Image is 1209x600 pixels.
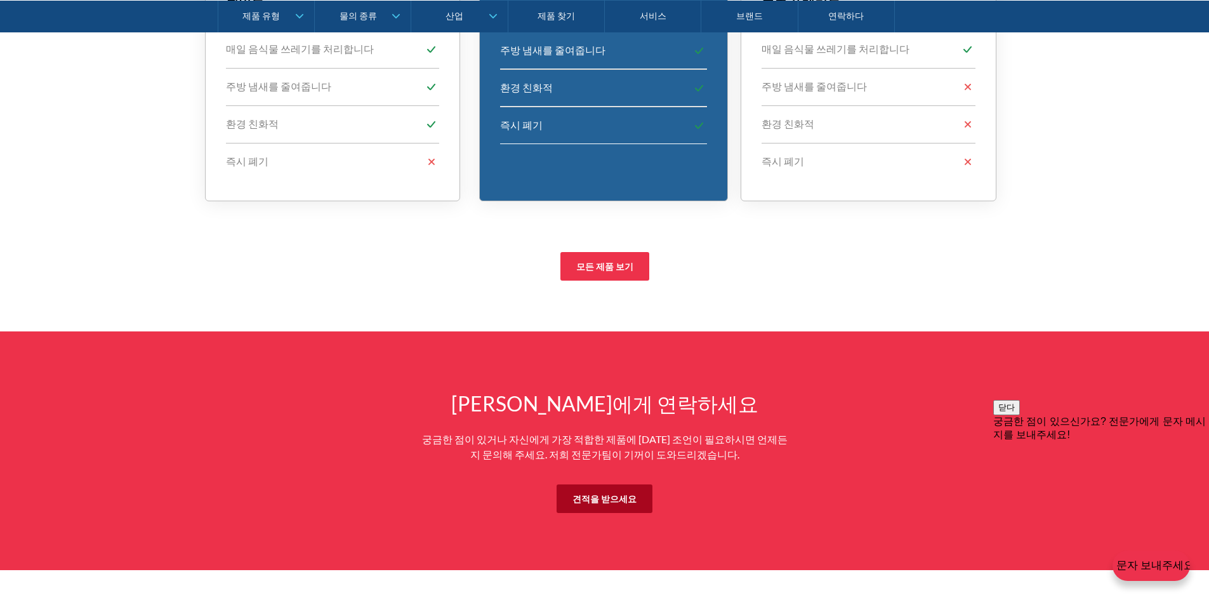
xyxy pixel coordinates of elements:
iframe: 포디엄 웹채팅 위젯 버블 [1082,537,1209,600]
font: 즉시 폐기 [500,119,543,131]
a: 모든 제품 보기 [560,252,649,281]
font: 즉시 폐기 [762,155,804,167]
font: 즉시 폐기 [226,155,268,167]
iframe: 포디엄 웹채팅 위젯 프롬프트 [993,400,1209,552]
font: 환경 친화적 [762,117,814,130]
font: 궁금한 점이 있거나 자신에게 가장 적합한 제품에 [DATE] 조언이 필요하시면 언제든지 문의해 주세요. 저희 전문가팀이 기꺼이 도와드리겠습니다. [422,433,788,460]
font: 서비스 [640,10,666,21]
font: 브랜드 [736,10,763,21]
font: 매일 음식물 쓰레기를 처리합니다 [226,43,374,55]
font: 주방 냄새를 줄여줍니다 [500,44,605,56]
font: 주방 냄새를 줄여줍니다 [762,80,867,92]
font: 제품 찾기 [538,10,575,21]
font: 제품 유형 [242,10,280,20]
font: 주방 냄새를 줄여줍니다 [226,80,331,92]
font: 연락하다 [828,10,864,21]
font: 환경 친화적 [226,117,279,130]
font: 견적을 받으세요 [572,493,637,504]
font: 환경 친화적 [500,81,553,93]
font: 모든 제품 보기 [576,261,633,272]
font: [PERSON_NAME]에게 연락하세요 [451,391,758,416]
font: 물의 종류 [340,10,377,20]
font: 매일 음식물 쓰레기를 처리합니다 [762,43,909,55]
a: 견적을 받으세요 [557,484,652,513]
font: 산업 [446,10,463,20]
